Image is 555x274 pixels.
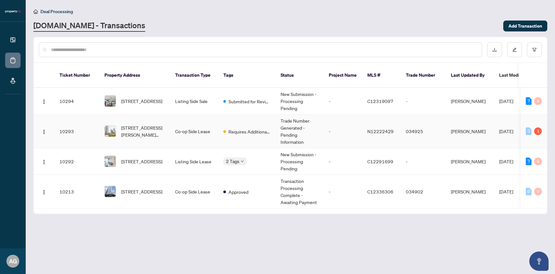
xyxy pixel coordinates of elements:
td: [PERSON_NAME] [446,175,494,209]
td: - [401,148,446,175]
div: 1 [534,127,542,135]
th: Ticket Number [54,63,99,88]
th: Last Modified Date [494,63,552,88]
td: 10292 [54,148,99,175]
th: Last Updated By [446,63,494,88]
div: 0 [526,188,532,195]
span: [DATE] [499,189,513,194]
button: Logo [39,126,49,136]
span: AG [9,257,17,266]
td: 034902 [401,175,446,209]
span: Submitted for Review [228,98,270,105]
span: download [492,47,497,52]
span: [DATE] [499,158,513,164]
td: - [324,115,362,148]
div: 7 [526,158,532,165]
td: New Submission - Processing Pending [275,88,324,115]
span: edit [512,47,517,52]
img: Logo [41,99,47,104]
td: 10213 [54,175,99,209]
button: Logo [39,96,49,106]
th: Status [275,63,324,88]
td: 10294 [54,88,99,115]
td: Transaction Processing Complete - Awaiting Payment [275,175,324,209]
div: 0 [534,158,542,165]
img: thumbnail-img [105,96,116,107]
button: edit [507,42,522,57]
span: [STREET_ADDRESS] [121,158,162,165]
td: - [401,88,446,115]
span: 2 Tags [226,158,239,165]
span: [STREET_ADDRESS] [121,188,162,195]
div: 0 [534,97,542,105]
span: C12319097 [367,98,393,104]
div: 7 [526,97,532,105]
td: - [324,88,362,115]
span: Last Modified Date [499,72,538,79]
span: Requires Additional Docs [228,128,270,135]
span: [DATE] [499,98,513,104]
button: filter [527,42,542,57]
img: thumbnail-img [105,126,116,137]
td: Co-op Side Lease [170,175,218,209]
td: [PERSON_NAME] [446,148,494,175]
th: Transaction Type [170,63,218,88]
button: Logo [39,186,49,197]
th: MLS # [362,63,401,88]
img: thumbnail-img [105,156,116,167]
td: 10293 [54,115,99,148]
td: Co-op Side Lease [170,115,218,148]
a: [DOMAIN_NAME] - Transactions [33,20,145,32]
td: 034925 [401,115,446,148]
span: N12222429 [367,128,394,134]
td: - [324,148,362,175]
span: Deal Processing [40,9,73,14]
td: [PERSON_NAME] [446,115,494,148]
img: Logo [41,159,47,165]
th: Project Name [324,63,362,88]
td: Trade Number Generated - Pending Information [275,115,324,148]
button: Open asap [529,252,549,271]
td: New Submission - Processing Pending [275,148,324,175]
img: Logo [41,190,47,195]
div: 0 [534,188,542,195]
button: Logo [39,156,49,167]
span: down [241,160,244,163]
th: Tags [218,63,275,88]
span: C12291699 [367,158,393,164]
td: Listing Side Lease [170,148,218,175]
th: Property Address [99,63,170,88]
span: [STREET_ADDRESS] [121,98,162,105]
th: Trade Number [401,63,446,88]
div: 0 [526,127,532,135]
img: thumbnail-img [105,186,116,197]
button: Add Transaction [503,21,547,31]
button: download [487,42,502,57]
td: - [324,175,362,209]
span: Add Transaction [508,21,542,31]
span: C12336306 [367,189,393,194]
span: home [33,9,38,14]
span: filter [532,47,537,52]
img: logo [5,10,21,13]
td: [PERSON_NAME] [446,88,494,115]
span: Approved [228,188,248,195]
img: Logo [41,129,47,134]
span: [DATE] [499,128,513,134]
span: [STREET_ADDRESS][PERSON_NAME][PERSON_NAME] [121,124,165,138]
td: Listing Side Sale [170,88,218,115]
